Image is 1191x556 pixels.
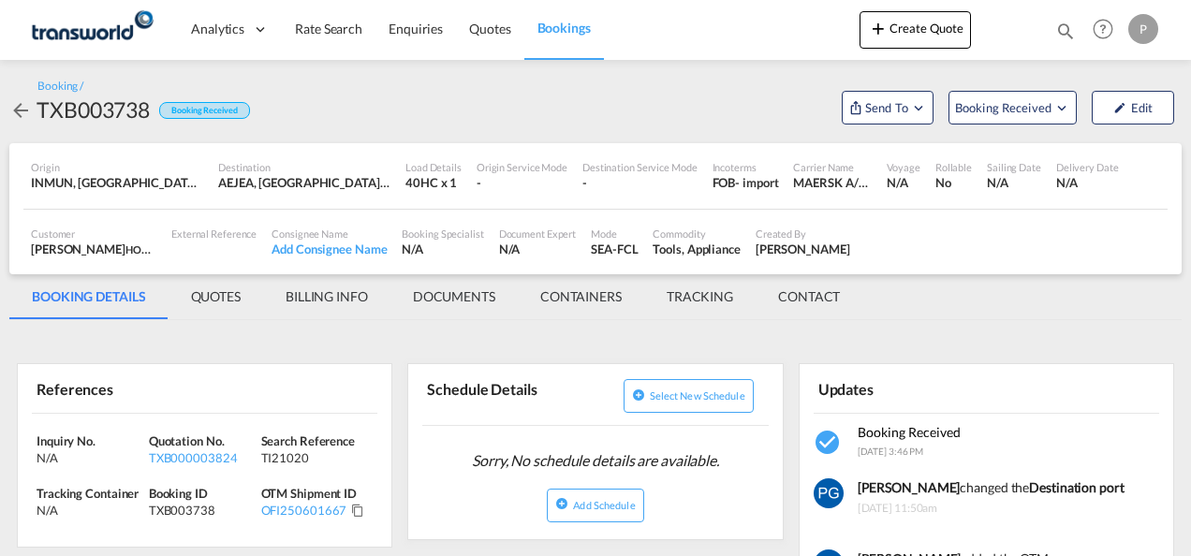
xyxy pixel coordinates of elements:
[149,433,225,448] span: Quotation No.
[171,227,257,241] div: External Reference
[272,241,387,257] div: Add Consignee Name
[632,388,645,402] md-icon: icon-plus-circle
[31,160,203,174] div: Origin
[756,274,862,319] md-tab-item: CONTACT
[591,227,638,241] div: Mode
[261,486,358,501] span: OTM Shipment ID
[159,102,249,120] div: Booking Received
[842,91,934,124] button: Open demo menu
[814,428,844,458] md-icon: icon-checkbox-marked-circle
[272,227,387,241] div: Consignee Name
[935,174,972,191] div: No
[261,433,355,448] span: Search Reference
[1087,13,1119,45] span: Help
[653,241,740,257] div: Tools, Appliance
[31,227,156,241] div: Customer
[1056,160,1119,174] div: Delivery Date
[499,227,577,241] div: Document Expert
[218,174,390,191] div: AEJEA, Jebel Ali, United Arab Emirates, Middle East, Middle East
[263,274,390,319] md-tab-item: BILLING INFO
[28,8,154,51] img: f753ae806dec11f0841701cdfdf085c0.png
[624,379,754,413] button: icon-plus-circleSelect new schedule
[948,91,1077,124] button: Open demo menu
[405,160,462,174] div: Load Details
[31,241,156,257] div: [PERSON_NAME]
[31,174,203,191] div: INMUN, Mundra, India, Indian Subcontinent, Asia Pacific
[295,21,362,37] span: Rate Search
[218,160,390,174] div: Destination
[858,424,961,440] span: Booking Received
[9,95,37,124] div: icon-arrow-left
[756,227,850,241] div: Created By
[1056,174,1119,191] div: N/A
[261,449,369,466] div: TI21020
[814,372,983,404] div: Updates
[1128,14,1158,44] div: P
[735,174,778,191] div: - import
[402,241,483,257] div: N/A
[1055,21,1076,41] md-icon: icon-magnify
[149,502,257,519] div: TXB003738
[1113,101,1126,114] md-icon: icon-pencil
[389,21,443,37] span: Enquiries
[191,20,244,38] span: Analytics
[1092,91,1174,124] button: icon-pencilEdit
[422,372,592,417] div: Schedule Details
[469,21,510,37] span: Quotes
[351,504,364,517] md-icon: Click to Copy
[756,241,850,257] div: Pradhesh Gautham
[149,486,208,501] span: Booking ID
[477,160,567,174] div: Origin Service Mode
[713,160,779,174] div: Incoterms
[582,160,698,174] div: Destination Service Mode
[37,486,139,501] span: Tracking Container
[858,479,961,495] b: [PERSON_NAME]
[405,174,462,191] div: 40HC x 1
[713,174,736,191] div: FOB
[518,274,644,319] md-tab-item: CONTAINERS
[32,372,201,404] div: References
[9,274,862,319] md-pagination-wrapper: Use the left and right arrow keys to navigate between tabs
[987,174,1041,191] div: N/A
[9,99,32,122] md-icon: icon-arrow-left
[1055,21,1076,49] div: icon-magnify
[644,274,756,319] md-tab-item: TRACKING
[955,98,1053,117] span: Booking Received
[537,20,591,36] span: Bookings
[37,502,144,519] div: N/A
[582,174,698,191] div: -
[793,160,872,174] div: Carrier Name
[169,274,263,319] md-tab-item: QUOTES
[9,274,169,319] md-tab-item: BOOKING DETAILS
[555,497,568,510] md-icon: icon-plus-circle
[793,174,872,191] div: MAERSK A/S / TDWC-DUBAI
[1087,13,1128,47] div: Help
[987,160,1041,174] div: Sailing Date
[591,241,638,257] div: SEA-FCL
[650,389,745,402] span: Select new schedule
[37,433,96,448] span: Inquiry No.
[935,160,972,174] div: Rollable
[547,489,643,522] button: icon-plus-circleAdd Schedule
[653,227,740,241] div: Commodity
[477,174,567,191] div: -
[887,160,919,174] div: Voyage
[125,241,251,256] span: HOMES R US TRADING LLC
[149,449,257,466] div: TXB000003824
[887,174,919,191] div: N/A
[867,17,890,39] md-icon: icon-plus 400-fg
[402,227,483,241] div: Booking Specialist
[863,98,910,117] span: Send To
[37,79,83,95] div: Booking /
[261,502,347,519] div: OFI250601667
[390,274,518,319] md-tab-item: DOCUMENTS
[499,241,577,257] div: N/A
[37,95,150,124] div: TXB003738
[814,478,844,508] img: vm11kgAAAAZJREFUAwCWHwimzl+9jgAAAABJRU5ErkJggg==
[858,496,1125,517] span: [DATE] 11:50am
[860,11,971,49] button: icon-plus 400-fgCreate Quote
[37,449,144,466] div: N/A
[858,446,924,457] span: [DATE] 3:46 PM
[464,443,727,478] span: Sorry, No schedule details are available.
[858,478,1125,497] div: changed the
